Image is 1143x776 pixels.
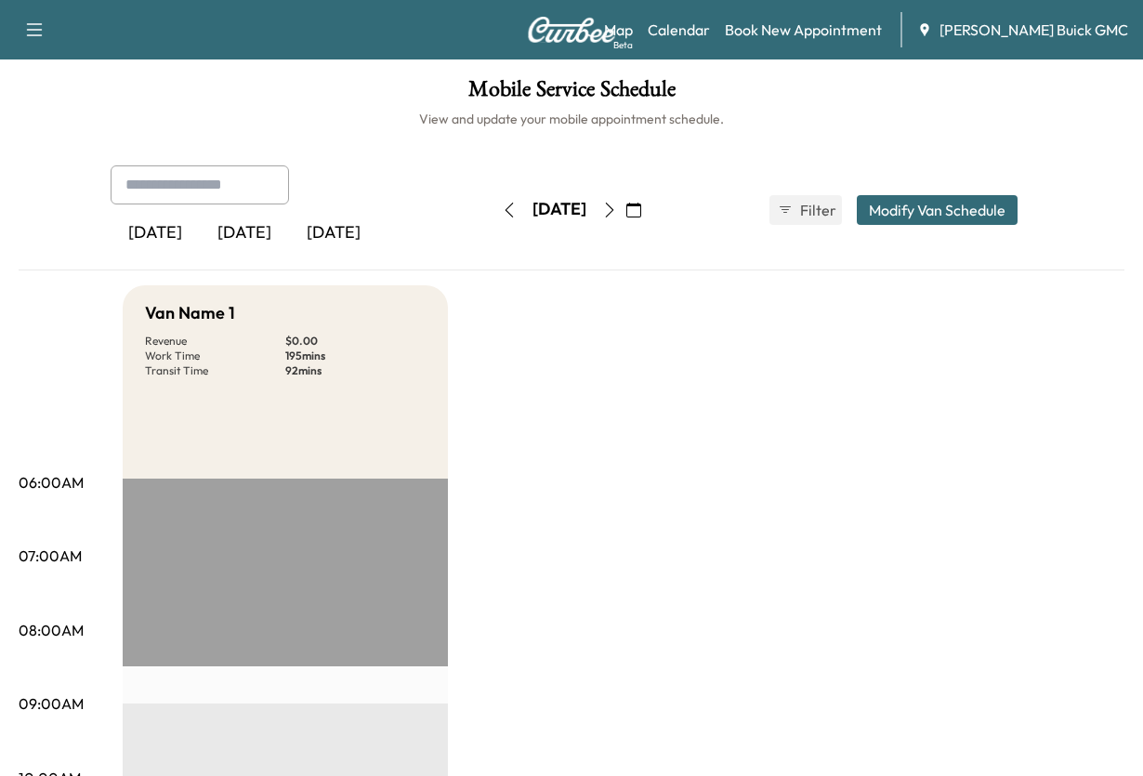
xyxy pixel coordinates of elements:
p: Revenue [145,334,285,349]
p: 195 mins [285,349,426,363]
div: [DATE] [111,212,200,255]
p: 06:00AM [19,471,84,493]
p: 92 mins [285,363,426,378]
button: Modify Van Schedule [857,195,1018,225]
p: 07:00AM [19,545,82,567]
p: 09:00AM [19,692,84,715]
a: Book New Appointment [725,19,882,41]
button: Filter [769,195,842,225]
h6: View and update your mobile appointment schedule. [19,110,1124,128]
h1: Mobile Service Schedule [19,78,1124,110]
a: MapBeta [604,19,633,41]
p: Work Time [145,349,285,363]
div: Beta [613,38,633,52]
img: Curbee Logo [527,17,616,43]
p: Transit Time [145,363,285,378]
div: [DATE] [289,212,378,255]
h5: Van Name 1 [145,300,235,326]
p: $ 0.00 [285,334,426,349]
p: 08:00AM [19,619,84,641]
div: [DATE] [200,212,289,255]
span: [PERSON_NAME] Buick GMC [939,19,1128,41]
a: Calendar [648,19,710,41]
div: [DATE] [532,198,586,221]
span: Filter [800,199,834,221]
